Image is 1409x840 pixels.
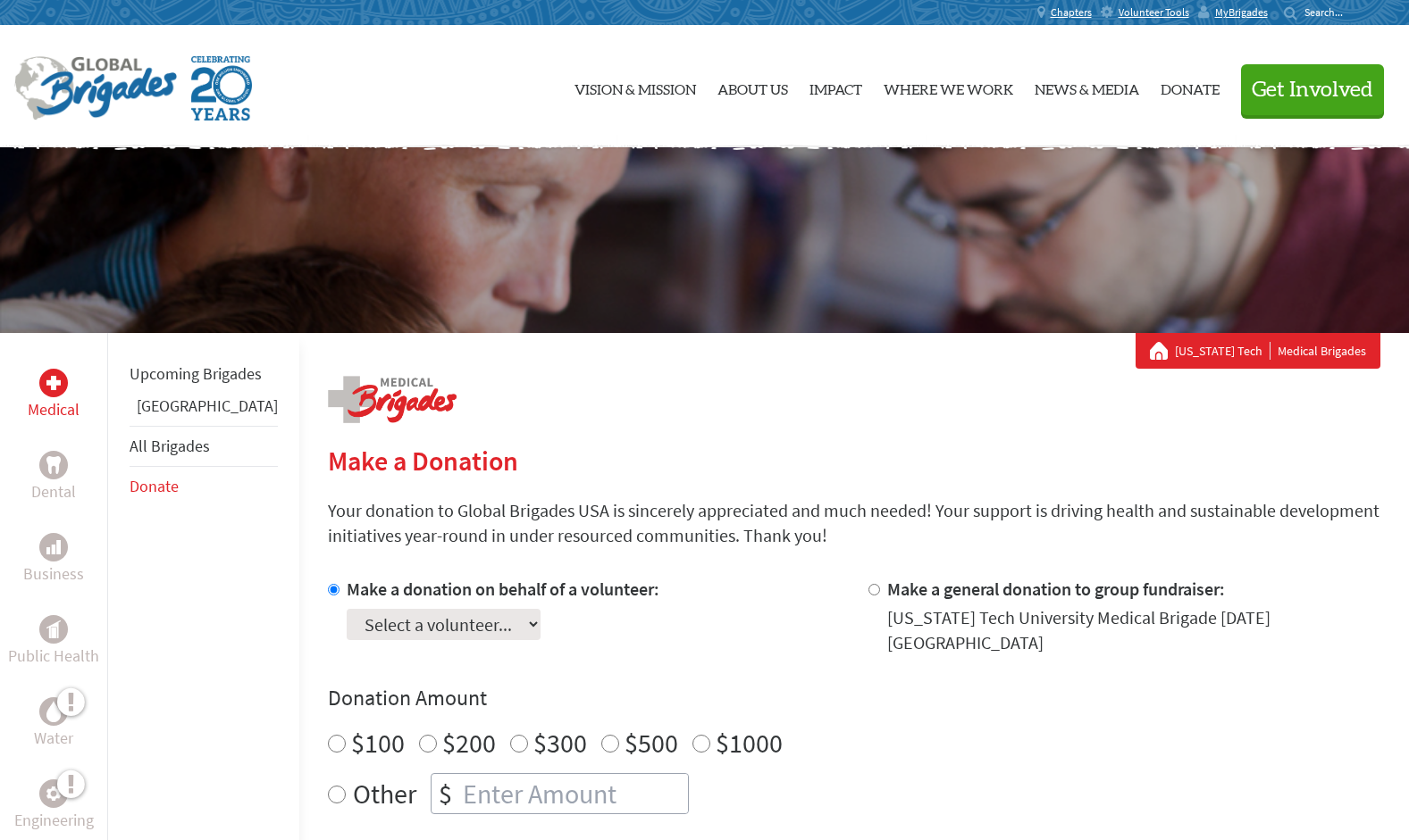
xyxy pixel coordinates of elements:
[130,363,262,384] a: Upcoming Brigades
[130,467,278,506] li: Donate
[328,445,1380,477] h2: Make a Donation
[1150,342,1366,360] div: Medical Brigades
[328,498,1380,548] p: Your donation to Global Brigades USA is sincerely appreciated and much needed! Your support is dr...
[1119,5,1189,20] span: Volunteer Tools
[717,40,788,133] a: About Us
[39,451,68,479] div: Dental
[46,701,61,721] img: Water
[14,779,94,833] a: EngineeringEngineering
[130,354,278,394] li: Upcoming Brigades
[130,426,278,467] li: All Brigades
[884,40,1013,133] a: Where We Work
[39,369,68,397] div: Medical
[1215,5,1268,20] span: MyBrigades
[533,726,587,760] label: $300
[887,605,1380,655] div: [US_STATE] Tech University Medical Brigade [DATE] [GEOGRAPHIC_DATA]
[442,726,496,760] label: $200
[28,397,80,422] p: Medical
[39,779,68,808] div: Engineering
[716,726,783,760] label: $1000
[46,456,61,473] img: Dental
[353,773,416,814] label: Other
[46,376,61,390] img: Medical
[625,726,678,760] label: $500
[39,533,68,561] div: Business
[1304,5,1355,19] input: Search...
[23,561,84,586] p: Business
[8,644,99,669] p: Public Health
[39,615,68,644] div: Public Health
[575,40,696,133] a: Vision & Mission
[432,774,459,813] div: $
[328,376,457,423] img: logo-medical.png
[46,786,61,801] img: Engineering
[1175,342,1271,360] a: [US_STATE] Tech
[46,620,61,638] img: Public Health
[1241,64,1384,115] button: Get Involved
[1252,79,1373,101] span: Get Involved
[8,615,99,669] a: Public HealthPublic Health
[46,540,61,554] img: Business
[130,476,179,496] a: Donate
[28,369,80,422] a: MedicalMedical
[130,436,210,456] a: All Brigades
[31,479,76,504] p: Dental
[1161,40,1220,133] a: Donate
[14,808,94,833] p: Engineering
[137,395,278,416] a: [GEOGRAPHIC_DATA]
[347,578,659,600] label: Make a donation on behalf of a volunteer:
[459,774,688,813] input: Enter Amount
[23,533,84,586] a: BusinessBusiness
[328,684,1380,712] h4: Donation Amount
[351,726,405,760] label: $100
[887,578,1225,600] label: Make a general donation to group fundraiser:
[39,697,68,726] div: Water
[31,451,76,504] a: DentalDental
[191,56,252,121] img: Global Brigades Celebrating 20 Years
[809,40,862,133] a: Impact
[1051,5,1092,20] span: Chapters
[34,726,73,751] p: Water
[14,56,177,121] img: Global Brigades Logo
[34,697,73,751] a: WaterWater
[1035,40,1139,133] a: News & Media
[130,394,278,426] li: Ghana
